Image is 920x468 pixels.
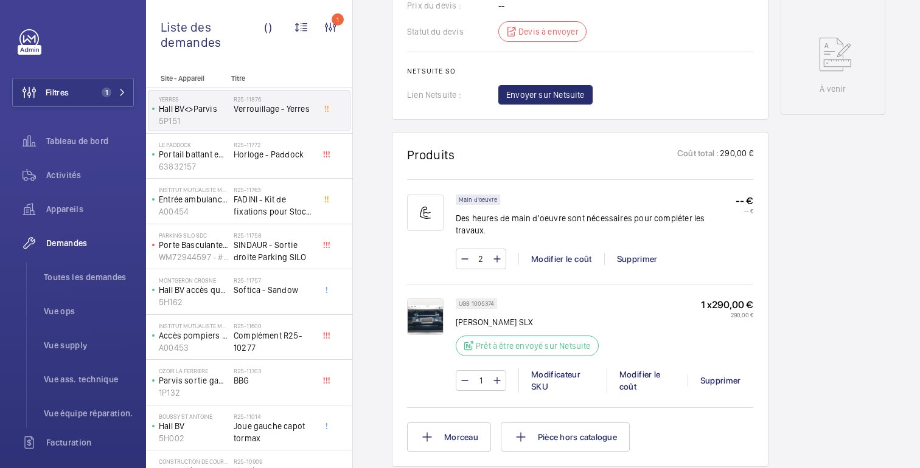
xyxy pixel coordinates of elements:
font: 290,00 € [731,311,753,318]
font: WM72944597 - #11477852 [159,252,258,262]
font: Coût total : [677,148,719,158]
img: uB14n9A9MUL1CVdK3Ucf_APrjEgBwNoZPMdIFBaN1wSGFzsB.png [407,298,444,335]
font: Verrouillage - Yerres [234,104,310,114]
font: Modifier le coût [619,370,661,391]
font: 5H002 [159,433,184,443]
font: 1 [105,88,108,97]
font: 5P151 [159,116,180,126]
font: 290,00 € [712,299,753,311]
font: Joue gauche capot tormax [234,421,305,443]
font: Tableau de bord [46,136,108,146]
font: Accès pompiers 43 bld Jourdan - Portail 2 battants - Battante métallique 2 battants [159,331,469,340]
font: R25-10909 [234,458,262,465]
font: R25-11014 [234,413,261,420]
font: Site - Appareil [161,74,204,83]
font: Vue ass. technique [44,374,118,384]
font: Netsuite SO [407,67,456,75]
font: R25-11303 [234,367,261,374]
font: 63832157 [159,162,196,171]
font: OZOIR LA FERRIERE [159,367,208,374]
font: SINDAUR - Sortie droite Parking SILO [234,240,306,262]
font: Des heures de main d'oeuvre sont nécessaires pour compléter les travaux. [456,213,705,235]
font: Parvis sortie gauche [159,376,237,385]
font: R25-11600 [234,322,262,329]
font: R25-11763 [234,186,260,193]
font: Le Paddock [159,141,191,148]
font: Pièce hors catalogue [538,432,617,442]
font: Complément R25-10277 [234,331,302,353]
font: MONTGERON CROSNE [159,277,216,284]
font: Prêt à être envoyé sur Netsuite [476,341,591,351]
font: Facturation [46,438,92,447]
font: UGS 1005374 [459,300,494,307]
font: Institut Mutualiste Montsouris [159,322,253,329]
font: Modifier le coût [531,254,592,264]
font: À venir [820,84,846,94]
font: Hall BV [159,421,184,431]
font: Portail battant entrée [159,150,238,159]
font: Activités [46,170,81,180]
font: R25-11772 [234,141,260,148]
font: Hall BV<>Parvis [159,104,217,114]
font: Modificateur SKU [531,370,580,391]
font: A00454 [159,207,189,216]
button: Morceau [407,422,491,452]
font: Entrée ambulance 44 bld Jourdan - Portail 2 battants - Battante métallique 2 battants [159,194,475,204]
font: [PERSON_NAME] SLX [456,317,533,327]
font: -- € [736,195,753,207]
font: Produits [407,147,455,162]
font: Main d'oeuvre [459,196,497,203]
font: CONSTRUCTION DE COURANTS [159,458,239,465]
button: Filtres1 [12,78,134,107]
font: R25-11757 [234,277,261,284]
font: Parking Silo SDC [159,232,207,239]
font: Toutes les demandes [44,272,127,282]
font: Softica - Sandow [234,285,298,295]
font: Demandes [46,238,88,248]
font: () [264,19,272,35]
button: Pièce hors catalogue [501,422,630,452]
font: Supprimer [617,254,658,264]
font: FADINI - Kit de fixations pour Stock Gestionnaire [234,194,312,229]
font: Liste des demandes [161,19,221,50]
font: Morceau [444,432,478,442]
font: R25-11876 [234,95,261,103]
font: Appareils [46,204,83,214]
font: Porte Basculante Sortie (droite int) [159,240,290,250]
font: A00453 [159,343,189,353]
font: Filtres [46,88,69,97]
font: BBG [234,376,249,385]
font: Hall BV accès quai photomaton [159,285,276,295]
font: 290,00 € [720,148,753,158]
font: Vue équipe réparation. [44,408,133,418]
font: Supprimer [700,376,741,385]
font: 1P132 [159,388,180,397]
font: Envoyer sur Netsuite [506,90,585,100]
font: 1 x [701,299,712,311]
font: Institut Mutualiste Montsouris [159,186,253,193]
img: muscle-sm.svg [407,194,444,231]
button: Envoyer sur Netsuite [498,85,593,105]
font: Yerres [159,95,179,103]
font: R25-11758 [234,232,262,239]
font: BOUSSY ST ANTOINE [159,413,212,420]
font: Vue ops [44,306,75,316]
font: Horloge - Paddock [234,150,304,159]
font: Titre [231,74,245,83]
font: -- € [744,207,753,215]
font: Vue supply [44,340,88,350]
font: 5H162 [159,297,183,307]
